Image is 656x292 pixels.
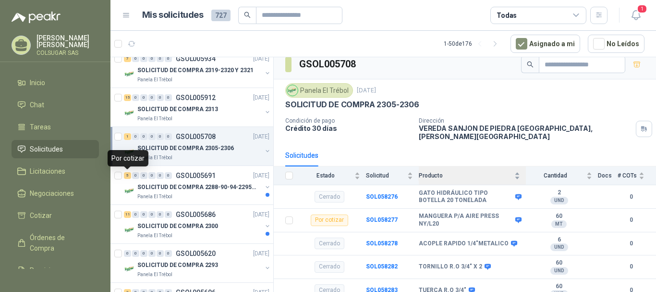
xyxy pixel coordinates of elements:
[165,133,172,140] div: 0
[124,185,135,197] img: Company Logo
[12,74,99,92] a: Inicio
[137,261,218,270] p: SOLICITUD DE COMPRA 2293
[419,263,482,271] b: TORNILLO R.O 3/4" X 2
[419,166,526,185] th: Producto
[132,250,139,257] div: 0
[315,191,344,203] div: Cerrado
[366,216,398,223] a: SOL058277
[165,55,172,62] div: 0
[124,250,131,257] div: 0
[311,215,348,226] div: Por cotizar
[140,250,147,257] div: 0
[510,35,580,53] button: Asignado a mi
[444,36,503,51] div: 1 - 50 de 176
[148,211,156,218] div: 0
[366,172,405,179] span: Solicitud
[285,100,419,110] p: SOLICITUD DE COMPRA 2305-2306
[36,35,99,48] p: [PERSON_NAME] [PERSON_NAME]
[12,96,99,114] a: Chat
[140,211,147,218] div: 0
[12,261,99,279] a: Remisiones
[176,94,216,101] p: GSOL005912
[618,216,644,225] b: 0
[30,265,65,276] span: Remisiones
[12,140,99,158] a: Solicitudes
[419,240,509,248] b: ACOPLE RAPIDO 1/4"METALICO
[526,283,592,291] b: 60
[618,192,644,202] b: 0
[30,77,45,88] span: Inicio
[137,183,257,192] p: SOLICITUD DE COMPRA 2288-90-94-2295-96-2301-02-04
[550,243,568,251] div: UND
[124,211,131,218] div: 11
[124,248,271,279] a: 0 0 0 0 0 0 GSOL005620[DATE] Company LogoSOLICITUD DE COMPRA 2293Panela El Trébol
[12,162,99,180] a: Licitaciones
[287,85,298,96] img: Company Logo
[157,133,164,140] div: 0
[36,50,99,56] p: COLSUGAR SAS
[137,115,172,123] p: Panela El Trébol
[526,213,592,220] b: 60
[137,222,218,231] p: SOLICITUD DE COMPRA 2300
[137,271,172,279] p: Panela El Trébol
[12,12,61,23] img: Logo peakr
[124,92,271,123] a: 15 0 0 0 0 0 GSOL005912[DATE] Company LogoSOLICITUD DE COMPRA 2313Panela El Trébol
[244,12,251,18] span: search
[618,239,644,248] b: 0
[550,267,568,275] div: UND
[176,133,216,140] p: GSOL005708
[627,7,644,24] button: 1
[140,133,147,140] div: 0
[124,94,131,101] div: 15
[124,209,271,240] a: 11 0 0 0 0 0 GSOL005686[DATE] Company LogoSOLICITUD DE COMPRA 2300Panela El Trébol
[366,240,398,247] a: SOL058278
[124,172,131,179] div: 5
[137,66,254,75] p: SOLICITUD DE COMPRA 2319-2320 Y 2321
[419,190,513,204] b: GATO HIDRÁULICO TIPO BOTELLA 20 TONELADA
[132,211,139,218] div: 0
[137,193,172,201] p: Panela El Trébol
[211,10,231,21] span: 727
[157,55,164,62] div: 0
[366,193,398,200] a: SOL058276
[618,262,644,271] b: 0
[140,94,147,101] div: 0
[497,10,517,21] div: Todas
[253,54,269,63] p: [DATE]
[124,107,135,119] img: Company Logo
[165,94,172,101] div: 0
[253,249,269,258] p: [DATE]
[299,57,357,72] h3: GSOL005708
[140,172,147,179] div: 0
[366,263,398,270] a: SOL058282
[12,184,99,203] a: Negociaciones
[285,117,411,124] p: Condición de pago
[142,8,204,22] h1: Mis solicitudes
[132,172,139,179] div: 0
[148,133,156,140] div: 0
[357,86,376,95] p: [DATE]
[137,76,172,84] p: Panela El Trébol
[299,172,352,179] span: Estado
[148,94,156,101] div: 0
[598,166,618,185] th: Docs
[550,197,568,204] div: UND
[30,232,90,254] span: Órdenes de Compra
[124,133,131,140] div: 1
[124,53,271,84] a: 7 0 0 0 0 0 GSOL005934[DATE] Company LogoSOLICITUD DE COMPRA 2319-2320 Y 2321Panela El Trébol
[419,124,632,140] p: VEREDA SANJON DE PIEDRA [GEOGRAPHIC_DATA] , [PERSON_NAME][GEOGRAPHIC_DATA]
[124,263,135,275] img: Company Logo
[12,118,99,136] a: Tareas
[157,211,164,218] div: 0
[137,232,172,240] p: Panela El Trébol
[176,172,216,179] p: GSOL005691
[157,94,164,101] div: 0
[30,166,65,177] span: Licitaciones
[366,166,419,185] th: Solicitud
[285,124,411,132] p: Crédito 30 días
[526,166,598,185] th: Cantidad
[30,188,74,199] span: Negociaciones
[165,250,172,257] div: 0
